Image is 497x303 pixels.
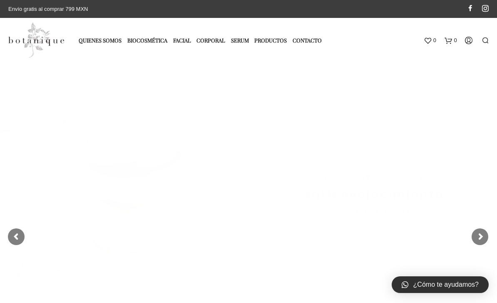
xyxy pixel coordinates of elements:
a: ¿Cómo te ayudamos? [392,276,489,293]
a: Biocosmética [127,33,171,47]
span: ¿Cómo te ayudamos? [413,280,479,290]
span: 0 [454,33,457,47]
a: Corporal [196,33,229,47]
a: Quienes somos [79,33,126,47]
img: Productos elaborados con ingredientes naturales [8,22,64,58]
a: 0 [424,33,436,47]
a: Contacto [293,33,326,47]
a: Serum [231,33,253,47]
a: Productos [254,33,291,47]
span: 0 [433,33,436,47]
a: Facial [173,33,195,47]
a: 0 [445,33,457,47]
